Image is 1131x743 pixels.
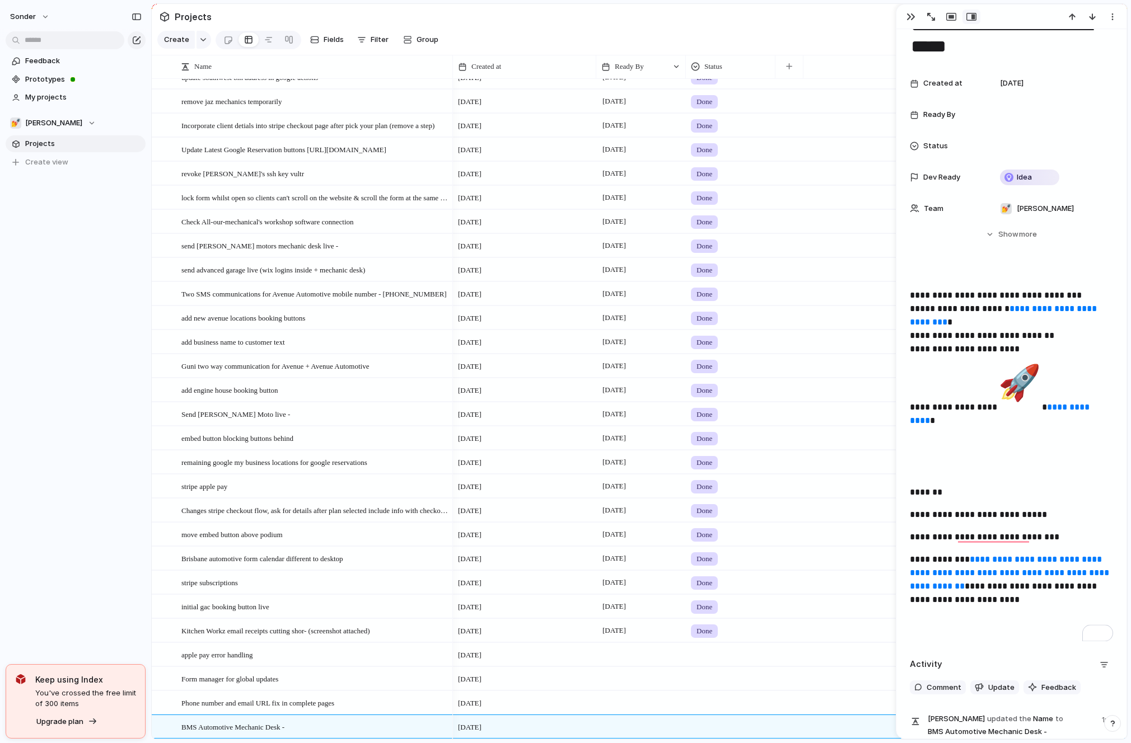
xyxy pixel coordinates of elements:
span: [DATE] [600,119,629,132]
span: [PERSON_NAME] [25,117,82,129]
span: [DATE] [600,335,629,349]
span: Created at [923,78,962,89]
a: Feedback [6,53,146,69]
span: revoke [PERSON_NAME]'s ssh key vultr [181,167,304,180]
button: Comment [910,680,966,695]
span: Upgrade plan [36,716,83,727]
span: Done [697,626,712,637]
span: Created at [471,61,501,72]
div: 💅 [1001,203,1012,214]
span: stripe subscriptions [181,576,238,589]
span: Show [998,229,1018,240]
span: [DATE] [600,311,629,325]
span: Two SMS communications for Avenue Automotive mobile number - [PHONE_NUMBER] [181,287,447,300]
button: 💅[PERSON_NAME] [6,115,146,131]
span: Done [697,577,712,589]
span: Done [697,313,712,324]
span: Done [697,96,712,107]
span: Done [697,337,712,348]
span: [DATE] [458,577,482,589]
span: [DATE] [458,409,482,420]
span: Ready By [615,61,644,72]
span: [DATE] [458,144,482,156]
span: [DATE] [600,528,629,541]
span: Projects [172,7,214,27]
span: Fields [324,34,344,45]
span: [DATE] [458,192,482,204]
span: [DATE] [600,455,629,469]
span: [DATE] [458,553,482,565]
span: [DATE] [600,167,629,180]
div: 💅 [10,117,21,129]
span: Status [923,140,948,152]
span: Keep using Index [35,674,136,685]
span: Incorporate client detials into stripe checkout page after pick your plan (remove a step) [181,119,434,131]
span: [DATE] [458,650,482,661]
span: remaining google my business locations for google reservations [181,455,367,468]
span: [DATE] [600,407,629,421]
span: add engine house booking button [181,383,278,396]
span: 1m [1102,712,1113,726]
span: [DATE] [458,626,482,637]
span: Done [697,168,712,180]
span: [DATE] [458,120,482,131]
span: Team [924,203,943,214]
span: [DATE] [600,552,629,565]
span: [DATE] [600,624,629,637]
span: Done [697,120,712,131]
span: Done [697,144,712,156]
span: [DATE] [458,674,482,685]
span: Feedback [1041,682,1076,693]
span: [DATE] [458,433,482,444]
span: Kitchen Workz email receipts cutting shor- (screenshot attached) [181,624,370,637]
span: Dev Ready [923,172,960,183]
span: Send [PERSON_NAME] Moto live - [181,407,290,420]
span: [DATE] [458,505,482,516]
button: Feedback [1023,680,1081,695]
span: Done [697,457,712,468]
span: Name BMS Automotive Mechanic Desk - [928,712,1095,737]
span: send advanced garage live (wix logins inside + mechanic desk) [181,263,365,276]
span: [DATE] [458,265,482,276]
span: [DATE] [458,457,482,468]
span: [DATE] [458,601,482,613]
span: [DATE] [458,698,482,709]
span: [DATE] [458,313,482,324]
span: Done [697,481,712,492]
span: [DATE] [458,529,482,540]
span: [DATE] [458,96,482,107]
span: [DATE] [600,359,629,373]
span: Done [697,529,712,540]
h2: Activity [910,658,942,671]
span: [DATE] [458,241,482,252]
span: [DATE] [600,576,629,589]
span: Done [697,505,712,516]
span: Ready By [923,109,955,120]
span: [PERSON_NAME] [928,713,985,725]
div: To enrich screen reader interactions, please activate Accessibility in Grammarly extension settings [910,275,1113,642]
span: BMS Automotive Mechanic Desk - [181,720,284,733]
button: Filter [353,31,393,49]
span: [DATE] [600,191,629,204]
span: Filter [371,34,389,45]
span: apple pay error handling [181,648,253,661]
span: [DATE] [600,239,629,252]
span: Name [194,61,212,72]
span: Idea [1017,172,1032,183]
span: Done [697,385,712,396]
span: [DATE] [458,337,482,348]
span: stripe apple pay [181,479,227,492]
span: [DATE] [600,263,629,276]
span: to [1055,713,1063,725]
span: Phone number and email URL fix in complete pages [181,696,334,709]
span: Done [697,553,712,565]
button: Create view [6,154,146,171]
span: Done [697,241,712,252]
button: Showmore [910,224,1113,244]
span: Done [697,409,712,420]
span: Form manager for global updates [181,672,278,685]
button: sonder [5,8,55,26]
span: add new avenue locations booking buttons [181,311,305,324]
span: [DATE] [600,383,629,397]
span: [DATE] [600,431,629,445]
